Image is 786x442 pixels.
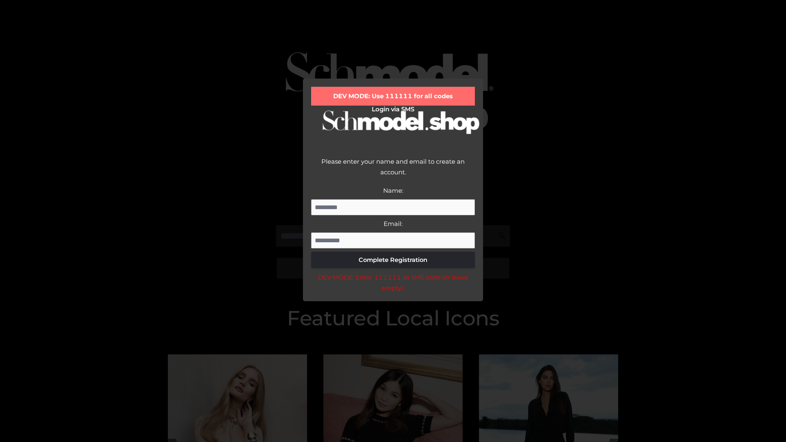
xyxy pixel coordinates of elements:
button: Complete Registration [311,252,475,268]
div: Please enter your name and email to create an account. [311,156,475,185]
div: DEV MODE: Use 111111 for all codes [311,87,475,106]
label: Name: [383,187,403,194]
h2: Login via SMS [311,106,475,113]
div: DEV MODE: Enter 111111 as SMS code (or leave empty). [311,272,475,293]
label: Email: [384,220,402,228]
